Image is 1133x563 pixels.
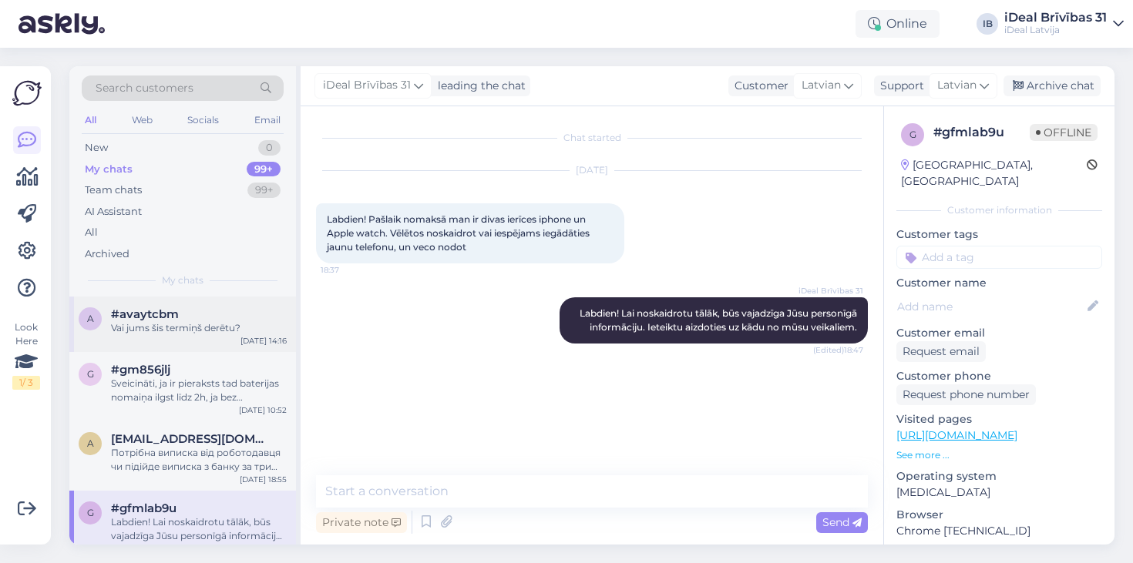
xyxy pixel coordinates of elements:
div: Team chats [85,183,142,198]
div: Private note [316,512,407,533]
div: Socials [184,110,222,130]
span: iDeal Brīvības 31 [798,285,863,297]
span: g [87,507,94,518]
p: Customer tags [896,226,1102,243]
div: Sveicināti, ja ir pieraksts tad baterijas nomaiņa ilgst līdz 2h, ja bez iepriekšēja pieraksta un ... [111,377,287,404]
div: Request phone number [896,384,1036,405]
span: andrikondrati@gmail.com [111,432,271,446]
div: My chats [85,162,133,177]
div: Archive chat [1004,75,1101,96]
div: Labdien! Lai noskaidrotu tālāk, būs vajadzīga Jūsu personīgā informāciju. Ieteiktu aizdoties uz k... [111,515,287,543]
span: (Edited) 18:47 [805,344,863,356]
input: Add name [897,298,1084,315]
a: iDeal Brīvības 31iDeal Latvija [1004,12,1124,36]
span: g [909,129,916,140]
span: #avaytcbm [111,307,179,321]
span: My chats [162,273,203,287]
div: Vai jums šis termiņš derētu? [111,321,287,335]
div: Request email [896,341,986,362]
p: Customer email [896,325,1102,341]
p: See more ... [896,448,1102,462]
div: Chat started [316,131,868,145]
div: # gfmlab9u [933,123,1030,142]
img: Askly Logo [12,79,42,108]
p: Visited pages [896,411,1102,427]
p: Customer phone [896,368,1102,384]
div: [DATE] 14:16 [240,335,287,347]
div: All [82,110,99,130]
div: iDeal Latvija [1004,24,1107,36]
div: [DATE] 18:55 [240,474,287,485]
div: 99+ [247,183,281,198]
div: Look Here [12,320,40,390]
div: 0 [258,140,281,156]
div: IB [977,13,998,35]
div: [DATE] [316,163,868,177]
div: [DATE] 10:52 [239,404,287,416]
p: Browser [896,507,1102,523]
div: All [85,225,98,240]
span: Labdien! Pašlaik nomaksā man ir divas ierīces iphone un Apple watch. Vēlētos noskaidrot vai iespē... [327,213,592,253]
div: Web [129,110,156,130]
div: 99+ [247,162,281,177]
div: AI Assistant [85,204,142,220]
span: 18:37 [321,264,378,276]
p: [MEDICAL_DATA] [896,484,1102,501]
div: Archived [85,246,129,262]
div: Customer [728,78,788,94]
span: a [87,313,94,324]
span: Latvian [937,77,977,94]
span: #gm856jlj [111,363,170,377]
span: Offline [1030,124,1098,141]
span: Labdien! Lai noskaidrotu tālāk, būs vajadzīga Jūsu personīgā informāciju. Ieteiktu aizdoties uz k... [580,307,859,333]
div: 1 / 3 [12,376,40,390]
div: Потрібна виписка від роботодавця чи підійде виписка з банку за три місяці? [111,446,287,474]
span: Latvian [802,77,841,94]
div: Support [874,78,924,94]
a: [URL][DOMAIN_NAME] [896,428,1017,442]
div: New [85,140,108,156]
span: a [87,437,94,449]
div: Email [251,110,284,130]
p: Customer name [896,275,1102,291]
input: Add a tag [896,246,1102,269]
p: Operating system [896,468,1102,484]
div: Customer information [896,203,1102,217]
div: [DATE] 18:47 [239,543,287,555]
div: Online [856,10,940,38]
div: iDeal Brīvības 31 [1004,12,1107,24]
span: Search customers [96,80,193,96]
p: Chrome [TECHNICAL_ID] [896,523,1102,539]
span: iDeal Brīvības 31 [323,77,411,94]
span: Send [822,515,862,529]
span: g [87,368,94,380]
span: #gfmlab9u [111,501,177,515]
div: leading the chat [432,78,526,94]
div: [GEOGRAPHIC_DATA], [GEOGRAPHIC_DATA] [901,157,1087,189]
